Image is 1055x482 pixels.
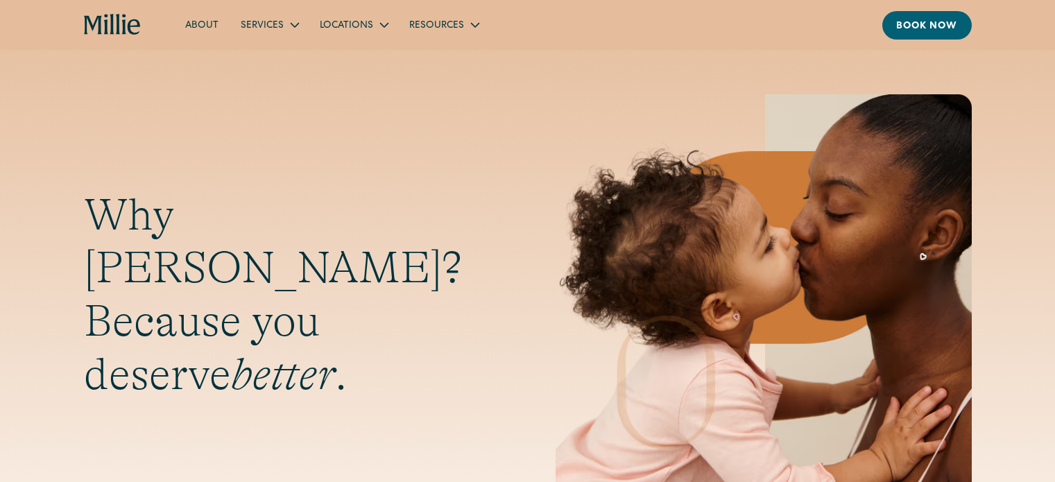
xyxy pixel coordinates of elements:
[231,350,335,399] em: better
[230,13,309,36] div: Services
[309,13,398,36] div: Locations
[241,19,284,33] div: Services
[320,19,373,33] div: Locations
[84,189,500,402] h1: Why [PERSON_NAME]? Because you deserve .
[174,13,230,36] a: About
[84,14,141,36] a: home
[409,19,464,33] div: Resources
[882,11,972,40] a: Book now
[398,13,489,36] div: Resources
[896,19,958,34] div: Book now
